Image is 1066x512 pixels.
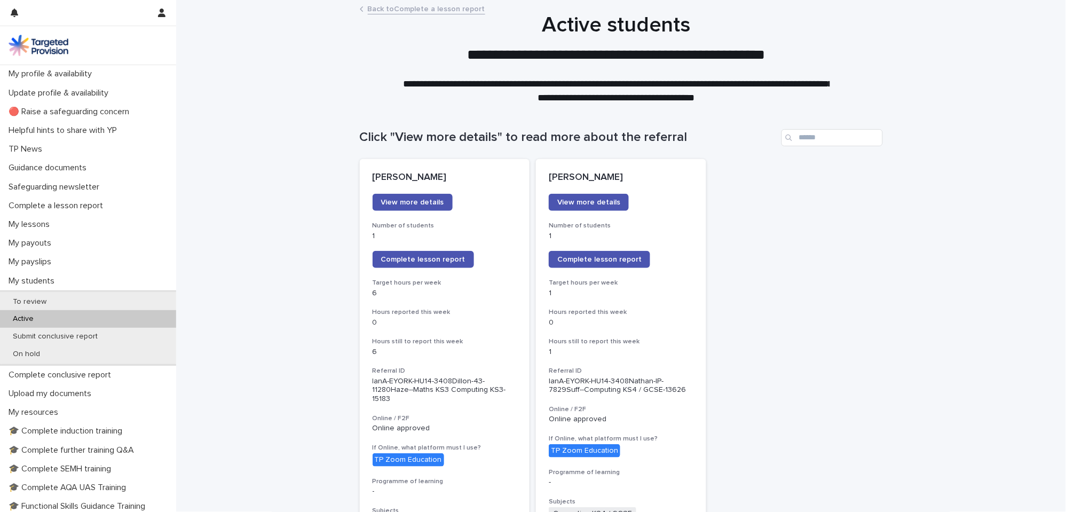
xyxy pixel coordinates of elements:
p: Online approved [373,424,517,433]
p: Update profile & availability [4,88,117,98]
h3: Hours still to report this week [549,337,693,346]
p: 🎓 Complete further training Q&A [4,445,143,455]
div: TP Zoom Education [373,453,444,467]
p: 6 [373,348,517,357]
p: Active [4,314,42,324]
h1: Click "View more details" to read more about the referral [360,130,777,145]
a: View more details [373,194,453,211]
p: - [549,478,693,487]
img: M5nRWzHhSzIhMunXDL62 [9,35,68,56]
p: My students [4,276,63,286]
h3: Online / F2F [373,414,517,423]
h3: Referral ID [549,367,693,375]
h3: If Online, what platform must I use? [549,435,693,443]
p: My resources [4,407,67,418]
p: IanA-EYORK-HU14-3408Nathan-IP-7829Suff--Computing KS4 / GCSE-13626 [549,377,693,395]
a: Complete lesson report [373,251,474,268]
h3: Hours still to report this week [373,337,517,346]
p: 1 [373,232,517,241]
p: [PERSON_NAME] [549,172,693,184]
p: 0 [549,318,693,327]
p: 1 [549,348,693,357]
p: 🎓 Functional Skills Guidance Training [4,501,154,511]
h3: Programme of learning [373,477,517,486]
h3: Target hours per week [373,279,517,287]
h3: Target hours per week [549,279,693,287]
p: Helpful hints to share with YP [4,125,125,136]
h3: Online / F2F [549,405,693,414]
div: TP Zoom Education [549,444,620,458]
p: Submit conclusive report [4,332,106,341]
h3: If Online, what platform must I use? [373,444,517,452]
span: View more details [557,199,620,206]
h3: Hours reported this week [549,308,693,317]
p: My payslips [4,257,60,267]
p: - [373,487,517,496]
h3: Subjects [549,498,693,506]
p: 1 [549,232,693,241]
p: Online approved [549,415,693,424]
h3: Referral ID [373,367,517,375]
p: [PERSON_NAME] [373,172,517,184]
p: TP News [4,144,51,154]
span: Complete lesson report [557,256,642,263]
h3: Number of students [373,222,517,230]
p: My payouts [4,238,60,248]
span: View more details [381,199,444,206]
input: Search [781,129,883,146]
p: IanA-EYORK-HU14-3408Dillon-43-11280Haze--Maths KS3 Computing KS3-15183 [373,377,517,404]
p: To review [4,297,55,306]
p: Upload my documents [4,389,100,399]
p: My lessons [4,219,58,230]
a: Complete lesson report [549,251,650,268]
p: Complete a lesson report [4,201,112,211]
p: Guidance documents [4,163,95,173]
p: 🎓 Complete AQA UAS Training [4,483,135,493]
p: 🎓 Complete induction training [4,426,131,436]
h3: Hours reported this week [373,308,517,317]
p: 🔴 Raise a safeguarding concern [4,107,138,117]
span: Complete lesson report [381,256,465,263]
p: 🎓 Complete SEMH training [4,464,120,474]
h3: Number of students [549,222,693,230]
p: 0 [373,318,517,327]
p: Safeguarding newsletter [4,182,108,192]
a: View more details [549,194,629,211]
p: 1 [549,289,693,298]
p: 6 [373,289,517,298]
p: Complete conclusive report [4,370,120,380]
a: Back toComplete a lesson report [368,2,485,14]
h1: Active students [355,12,878,38]
p: My profile & availability [4,69,100,79]
h3: Programme of learning [549,468,693,477]
p: On hold [4,350,49,359]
